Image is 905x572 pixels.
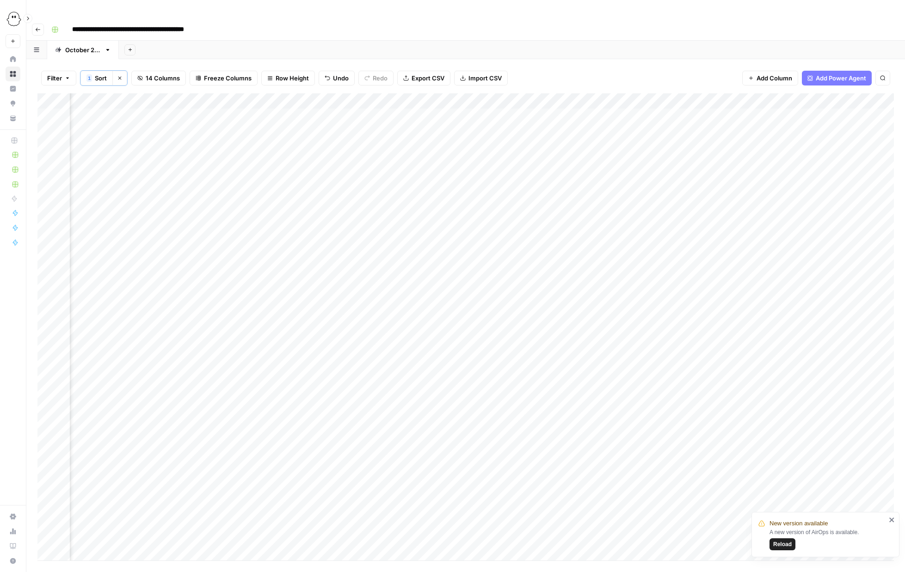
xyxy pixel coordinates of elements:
[80,71,112,85] button: 1Sort
[742,71,798,85] button: Add Column
[261,71,315,85] button: Row Height
[276,73,309,83] span: Row Height
[454,71,508,85] button: Import CSV
[95,73,107,83] span: Sort
[65,45,101,55] div: [DATE] edits
[6,81,20,96] a: Insights
[773,540,792,548] span: Reload
[770,519,828,528] span: New version available
[146,73,180,83] span: 14 Columns
[6,52,20,67] a: Home
[6,11,22,27] img: PhantomBuster Logo
[6,509,20,524] a: Settings
[816,73,866,83] span: Add Power Agent
[6,554,20,568] button: Help + Support
[397,71,450,85] button: Export CSV
[889,516,895,523] button: close
[6,7,20,30] button: Workspace: PhantomBuster
[88,74,91,82] span: 1
[802,71,872,85] button: Add Power Agent
[757,73,792,83] span: Add Column
[6,524,20,539] a: Usage
[6,111,20,126] a: Your Data
[468,73,502,83] span: Import CSV
[204,73,252,83] span: Freeze Columns
[770,528,886,550] div: A new version of AirOps is available.
[131,71,186,85] button: 14 Columns
[412,73,444,83] span: Export CSV
[6,539,20,554] a: Learning Hub
[47,41,119,59] a: [DATE] edits
[333,73,349,83] span: Undo
[373,73,388,83] span: Redo
[358,71,394,85] button: Redo
[190,71,258,85] button: Freeze Columns
[47,73,62,83] span: Filter
[6,67,20,81] a: Browse
[770,538,795,550] button: Reload
[86,74,92,82] div: 1
[319,71,355,85] button: Undo
[41,71,76,85] button: Filter
[6,96,20,111] a: Opportunities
